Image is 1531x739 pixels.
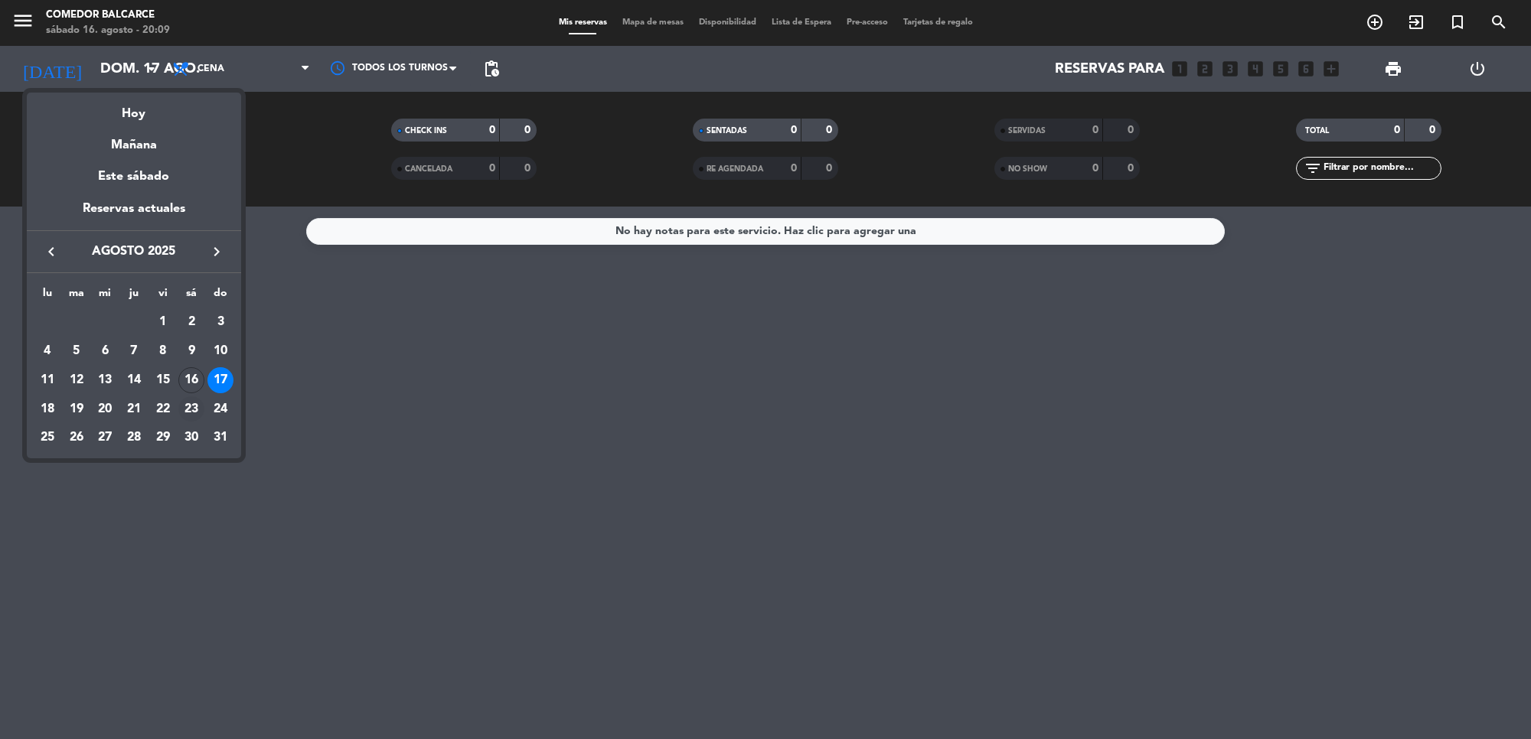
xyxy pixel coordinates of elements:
[178,366,207,395] td: 16 de agosto de 2025
[92,425,118,451] div: 27
[90,366,119,395] td: 13 de agosto de 2025
[121,367,147,393] div: 14
[207,425,233,451] div: 31
[38,242,65,262] button: keyboard_arrow_left
[178,308,207,337] td: 2 de agosto de 2025
[92,367,118,393] div: 13
[90,337,119,366] td: 6 de agosto de 2025
[206,366,235,395] td: 17 de agosto de 2025
[90,285,119,308] th: miércoles
[178,310,204,336] div: 2
[150,338,176,364] div: 8
[34,367,60,393] div: 11
[64,367,90,393] div: 12
[119,395,149,424] td: 21 de agosto de 2025
[206,308,235,337] td: 3 de agosto de 2025
[150,310,176,336] div: 1
[65,242,203,262] span: agosto 2025
[27,155,241,198] div: Este sábado
[42,243,60,261] i: keyboard_arrow_left
[33,395,62,424] td: 18 de agosto de 2025
[33,423,62,452] td: 25 de agosto de 2025
[206,395,235,424] td: 24 de agosto de 2025
[90,395,119,424] td: 20 de agosto de 2025
[203,242,230,262] button: keyboard_arrow_right
[121,425,147,451] div: 28
[178,423,207,452] td: 30 de agosto de 2025
[206,337,235,366] td: 10 de agosto de 2025
[207,367,233,393] div: 17
[33,366,62,395] td: 11 de agosto de 2025
[33,337,62,366] td: 4 de agosto de 2025
[64,425,90,451] div: 26
[149,337,178,366] td: 8 de agosto de 2025
[64,338,90,364] div: 5
[178,285,207,308] th: sábado
[178,425,204,451] div: 30
[119,285,149,308] th: jueves
[150,425,176,451] div: 29
[119,337,149,366] td: 7 de agosto de 2025
[27,124,241,155] div: Mañana
[62,337,91,366] td: 5 de agosto de 2025
[206,423,235,452] td: 31 de agosto de 2025
[178,396,204,422] div: 23
[178,338,204,364] div: 9
[64,396,90,422] div: 19
[119,366,149,395] td: 14 de agosto de 2025
[62,366,91,395] td: 12 de agosto de 2025
[150,367,176,393] div: 15
[149,366,178,395] td: 15 de agosto de 2025
[207,396,233,422] div: 24
[92,396,118,422] div: 20
[119,423,149,452] td: 28 de agosto de 2025
[178,367,204,393] div: 16
[62,423,91,452] td: 26 de agosto de 2025
[207,243,226,261] i: keyboard_arrow_right
[207,338,233,364] div: 10
[33,285,62,308] th: lunes
[33,308,149,337] td: AGO.
[149,395,178,424] td: 22 de agosto de 2025
[206,285,235,308] th: domingo
[27,93,241,124] div: Hoy
[149,308,178,337] td: 1 de agosto de 2025
[34,338,60,364] div: 4
[149,423,178,452] td: 29 de agosto de 2025
[27,199,241,230] div: Reservas actuales
[149,285,178,308] th: viernes
[150,396,176,422] div: 22
[92,338,118,364] div: 6
[34,425,60,451] div: 25
[62,285,91,308] th: martes
[121,396,147,422] div: 21
[90,423,119,452] td: 27 de agosto de 2025
[121,338,147,364] div: 7
[207,310,233,336] div: 3
[62,395,91,424] td: 19 de agosto de 2025
[178,395,207,424] td: 23 de agosto de 2025
[178,337,207,366] td: 9 de agosto de 2025
[34,396,60,422] div: 18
